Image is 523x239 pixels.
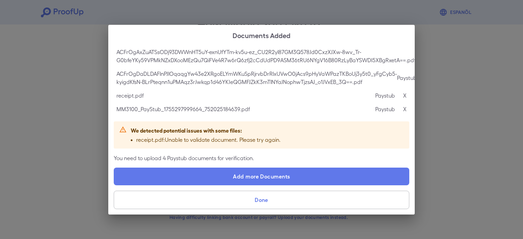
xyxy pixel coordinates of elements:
[114,154,409,162] p: You need to upload 4 Paystub documents for verification.
[403,105,407,113] p: X
[375,91,395,100] p: Paystub
[116,48,416,64] p: ACFrOgAxZuATSsODj93DWWnHT5uY-exnUfYTm-kv5u-ez_CU2R2yl87GM3Q578Jd0CxzXJXw-8wv_Tr-G0bfeYKy59VPMkNZx...
[114,168,409,185] label: Add more Documents
[114,191,409,209] button: Done
[116,91,144,100] p: receipt.pdf
[116,105,250,113] p: MM3100_PayStub_1755297999664_752025184639.pdf
[131,126,281,134] p: We detected potential issues with some files:
[375,105,395,113] p: Paystub
[403,91,407,100] p: X
[116,70,397,86] p: ACFrOgDaDLDAFlnPJlOqaqgYw43e2XRgoELYmWKuSpRjrvbDrRlxUVwO0jAcs9pHyVaWPazTKBoUj3y5t0_yFgCyb5-kyigdK...
[108,25,415,45] h2: Documents Added
[397,74,417,82] p: Paystub
[136,136,281,144] p: receipt.pdf : Unable to validate document. Please try again.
